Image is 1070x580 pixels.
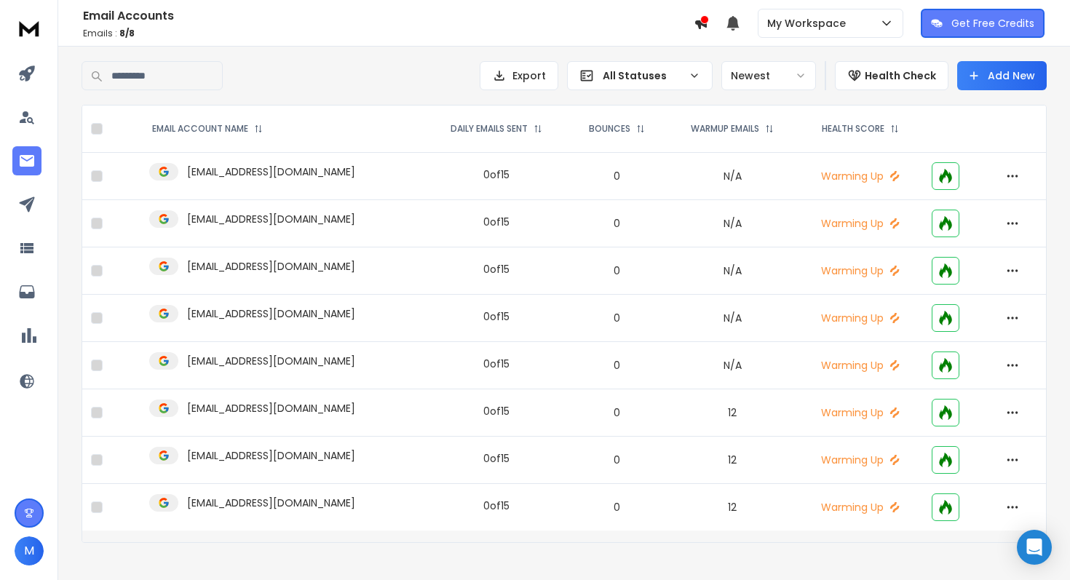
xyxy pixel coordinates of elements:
[807,500,914,515] p: Warming Up
[921,9,1045,38] button: Get Free Credits
[483,451,510,466] div: 0 of 15
[957,61,1047,90] button: Add New
[576,405,657,420] p: 0
[667,200,798,247] td: N/A
[576,169,657,183] p: 0
[483,498,510,513] div: 0 of 15
[807,358,914,373] p: Warming Up
[451,123,528,135] p: DAILY EMAILS SENT
[807,311,914,325] p: Warming Up
[807,405,914,420] p: Warming Up
[691,123,759,135] p: WARMUP EMAILS
[589,123,630,135] p: BOUNCES
[15,536,44,565] button: M
[865,68,936,83] p: Health Check
[483,357,510,371] div: 0 of 15
[483,215,510,229] div: 0 of 15
[187,448,355,463] p: [EMAIL_ADDRESS][DOMAIN_NAME]
[667,437,798,484] td: 12
[721,61,816,90] button: Newest
[822,123,884,135] p: HEALTH SCORE
[187,496,355,510] p: [EMAIL_ADDRESS][DOMAIN_NAME]
[667,153,798,200] td: N/A
[187,306,355,321] p: [EMAIL_ADDRESS][DOMAIN_NAME]
[667,295,798,342] td: N/A
[187,164,355,179] p: [EMAIL_ADDRESS][DOMAIN_NAME]
[83,28,694,39] p: Emails :
[667,342,798,389] td: N/A
[187,212,355,226] p: [EMAIL_ADDRESS][DOMAIN_NAME]
[667,247,798,295] td: N/A
[152,123,263,135] div: EMAIL ACCOUNT NAME
[807,453,914,467] p: Warming Up
[951,16,1034,31] p: Get Free Credits
[483,167,510,182] div: 0 of 15
[576,311,657,325] p: 0
[483,309,510,324] div: 0 of 15
[576,500,657,515] p: 0
[807,216,914,231] p: Warming Up
[807,263,914,278] p: Warming Up
[576,358,657,373] p: 0
[576,453,657,467] p: 0
[15,15,44,41] img: logo
[187,401,355,416] p: [EMAIL_ADDRESS][DOMAIN_NAME]
[480,61,558,90] button: Export
[767,16,852,31] p: My Workspace
[483,262,510,277] div: 0 of 15
[835,61,948,90] button: Health Check
[187,259,355,274] p: [EMAIL_ADDRESS][DOMAIN_NAME]
[603,68,683,83] p: All Statuses
[83,7,694,25] h1: Email Accounts
[576,216,657,231] p: 0
[483,404,510,418] div: 0 of 15
[807,169,914,183] p: Warming Up
[576,263,657,278] p: 0
[119,27,135,39] span: 8 / 8
[667,484,798,531] td: 12
[187,354,355,368] p: [EMAIL_ADDRESS][DOMAIN_NAME]
[1017,530,1052,565] div: Open Intercom Messenger
[667,389,798,437] td: 12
